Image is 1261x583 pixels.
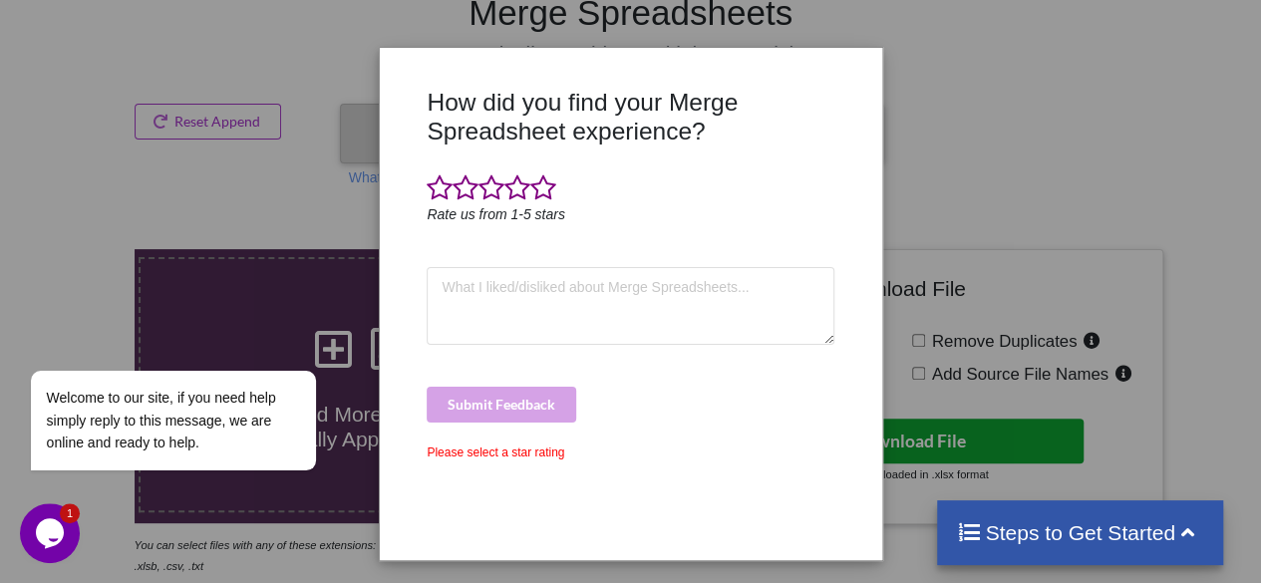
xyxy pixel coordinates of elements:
div: Please select a star rating [427,443,833,461]
iframe: chat widget [20,190,379,493]
h3: How did you find your Merge Spreadsheet experience? [427,88,833,146]
i: Rate us from 1-5 stars [427,206,565,222]
iframe: chat widget [20,503,84,563]
h4: Steps to Get Started [957,520,1203,545]
span: Welcome to our site, if you need help simply reply to this message, we are online and ready to help. [27,199,256,260]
